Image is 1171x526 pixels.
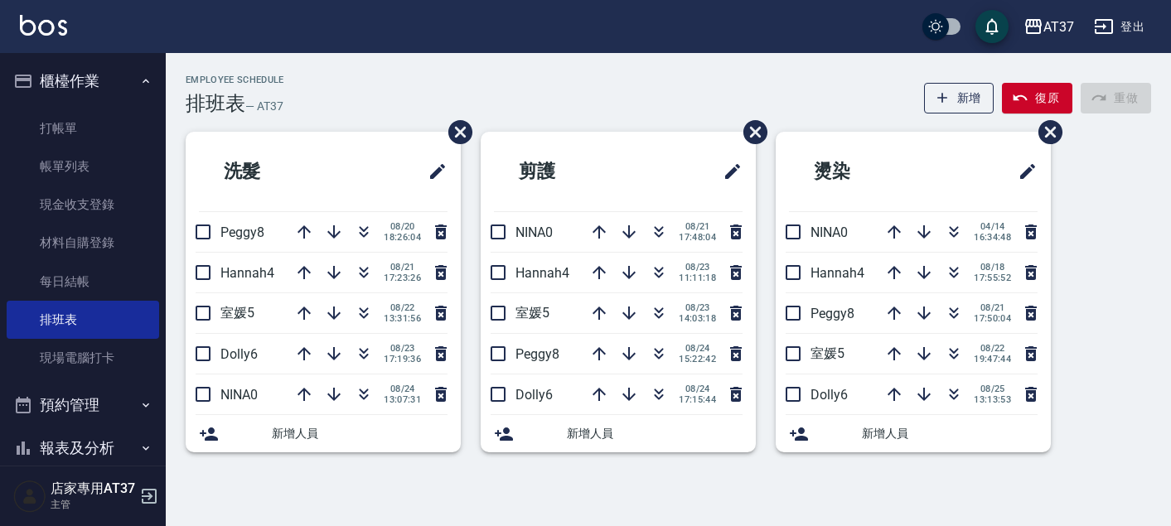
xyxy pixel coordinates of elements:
button: 報表及分析 [7,427,159,470]
span: 08/23 [679,262,716,273]
button: save [975,10,1009,43]
span: Hannah4 [515,265,569,281]
span: Peggy8 [811,306,854,321]
span: NINA0 [811,224,848,240]
span: 刪除班表 [436,108,475,157]
span: 刪除班表 [1026,108,1065,157]
a: 現金收支登錄 [7,186,159,224]
span: 16:34:48 [974,232,1011,243]
button: 新增 [924,83,994,113]
a: 現場電腦打卡 [7,339,159,377]
span: NINA0 [220,387,258,403]
span: 修改班表的標題 [1008,152,1038,191]
span: 08/21 [974,302,1011,313]
span: 08/20 [384,221,421,232]
button: 櫃檯作業 [7,60,159,103]
a: 帳單列表 [7,147,159,186]
span: 17:15:44 [679,394,716,405]
span: 室媛5 [811,345,844,361]
span: 新增人員 [862,425,1038,442]
span: 08/18 [974,262,1011,273]
span: 新增人員 [567,425,743,442]
span: 17:55:52 [974,273,1011,283]
button: 預約管理 [7,384,159,427]
span: 08/24 [679,343,716,354]
span: 08/24 [384,384,421,394]
div: AT37 [1043,17,1074,37]
span: 新增人員 [272,425,448,442]
span: 修改班表的標題 [418,152,448,191]
h2: 剪護 [494,142,646,201]
a: 打帳單 [7,109,159,147]
span: 08/23 [384,343,421,354]
div: 新增人員 [186,415,461,452]
h2: 燙染 [789,142,941,201]
button: AT37 [1017,10,1081,44]
span: 13:13:53 [974,394,1011,405]
button: 復原 [1002,83,1072,113]
span: Hannah4 [811,265,864,281]
span: 08/23 [679,302,716,313]
div: 新增人員 [776,415,1051,452]
span: Dolly6 [220,346,258,362]
img: Person [13,480,46,513]
span: 11:11:18 [679,273,716,283]
span: Dolly6 [811,387,848,403]
span: NINA0 [515,224,553,240]
p: 主管 [51,497,135,512]
span: 室媛5 [515,305,549,321]
span: 刪除班表 [731,108,770,157]
span: Hannah4 [220,265,274,281]
span: 17:19:36 [384,354,421,364]
span: 08/21 [679,221,716,232]
span: 13:31:56 [384,313,421,324]
span: 17:23:26 [384,273,421,283]
span: 08/22 [384,302,421,313]
span: 修改班表的標題 [713,152,743,191]
button: 登出 [1087,12,1151,42]
span: Peggy8 [515,346,559,362]
h3: 排班表 [186,92,245,115]
span: Dolly6 [515,387,553,403]
span: 04/14 [974,221,1011,232]
span: 14:03:18 [679,313,716,324]
a: 材料自購登錄 [7,224,159,262]
span: 19:47:44 [974,354,1011,364]
h2: 洗髮 [199,142,351,201]
a: 每日結帳 [7,263,159,301]
div: 新增人員 [481,415,756,452]
span: 08/21 [384,262,421,273]
span: 15:22:42 [679,354,716,364]
span: 08/25 [974,384,1011,394]
span: 17:50:04 [974,313,1011,324]
h2: Employee Schedule [186,75,284,85]
span: 08/24 [679,384,716,394]
span: 13:07:31 [384,394,421,405]
span: 17:48:04 [679,232,716,243]
span: 室媛5 [220,305,254,321]
h5: 店家專用AT37 [51,480,135,497]
span: Peggy8 [220,224,264,240]
span: 18:26:04 [384,232,421,243]
h6: — AT37 [245,98,283,115]
img: Logo [20,15,67,36]
a: 排班表 [7,301,159,339]
span: 08/22 [974,343,1011,354]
